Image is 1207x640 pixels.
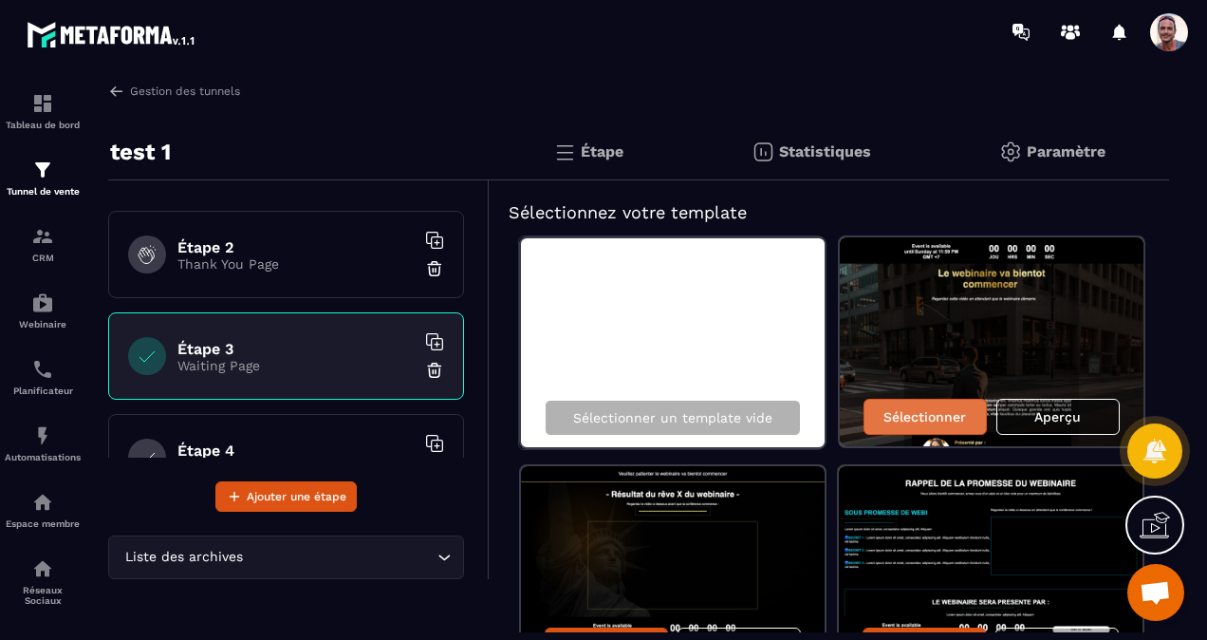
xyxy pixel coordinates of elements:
[5,344,81,410] a: schedulerschedulerPlanificateur
[5,120,81,130] p: Tableau de bord
[31,159,54,181] img: formation
[883,409,966,424] p: Sélectionner
[177,340,415,358] h6: Étape 3
[121,547,247,568] span: Liste des archives
[581,142,623,160] p: Étape
[31,358,54,381] img: scheduler
[31,424,54,447] img: automations
[840,237,1143,446] img: image
[1034,409,1081,424] p: Aperçu
[177,442,415,460] h6: Étape 4
[752,141,774,163] img: stats.20deebd0.svg
[31,92,54,115] img: formation
[553,141,576,163] img: bars.0d591741.svg
[108,83,240,100] a: Gestion des tunnels
[5,585,81,606] p: Réseaux Sociaux
[425,361,444,380] img: trash
[573,410,772,425] p: Sélectionner un template vide
[5,144,81,211] a: formationformationTunnel de vente
[177,256,415,272] p: Thank You Page
[215,481,357,512] button: Ajouter une étape
[247,487,346,506] span: Ajouter une étape
[5,477,81,543] a: automationsautomationsEspace membre
[5,543,81,620] a: social-networksocial-networkRéseaux Sociaux
[108,83,125,100] img: arrow
[5,277,81,344] a: automationsautomationsWebinaire
[27,17,197,51] img: logo
[5,410,81,477] a: automationsautomationsAutomatisations
[177,238,415,256] h6: Étape 2
[177,358,415,373] p: Waiting Page
[5,386,81,396] p: Planificateur
[5,78,81,144] a: formationformationTableau de bord
[1027,142,1105,160] p: Paramètre
[110,133,171,171] p: test 1
[509,199,1150,226] h5: Sélectionnez votre template
[5,319,81,329] p: Webinaire
[425,259,444,278] img: trash
[31,225,54,248] img: formation
[31,491,54,514] img: automations
[108,536,464,579] div: Search for option
[31,292,54,314] img: automations
[5,186,81,197] p: Tunnel de vente
[247,547,433,568] input: Search for option
[31,557,54,580] img: social-network
[5,211,81,277] a: formationformationCRM
[999,141,1022,163] img: setting-gr.5f69749f.svg
[779,142,871,160] p: Statistiques
[1127,564,1184,621] a: Ouvrir le chat
[5,253,81,263] p: CRM
[5,452,81,462] p: Automatisations
[5,518,81,529] p: Espace membre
